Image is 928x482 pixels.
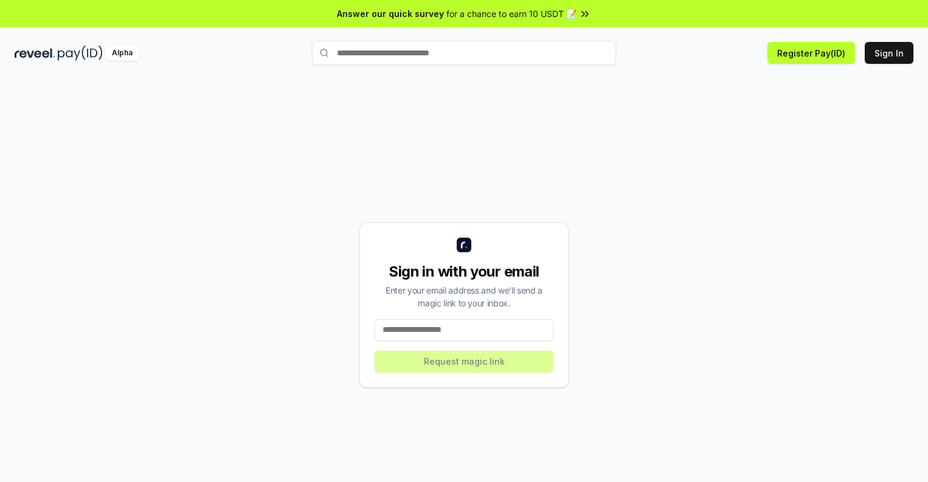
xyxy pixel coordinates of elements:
div: Sign in with your email [375,262,553,281]
div: Enter your email address and we’ll send a magic link to your inbox. [375,284,553,309]
span: Answer our quick survey [337,7,444,20]
div: Alpha [105,46,139,61]
img: pay_id [58,46,103,61]
button: Sign In [865,42,913,64]
button: Register Pay(ID) [767,42,855,64]
img: reveel_dark [15,46,55,61]
img: logo_small [457,238,471,252]
span: for a chance to earn 10 USDT 📝 [446,7,577,20]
